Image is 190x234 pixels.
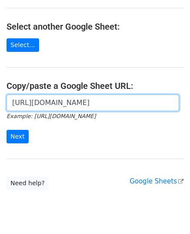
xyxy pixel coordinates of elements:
a: Google Sheets [130,177,183,185]
h4: Select another Google Sheet: [7,21,183,32]
input: Paste your Google Sheet URL here [7,95,179,111]
a: Need help? [7,176,49,190]
input: Next [7,130,29,143]
small: Example: [URL][DOMAIN_NAME] [7,113,96,119]
h4: Copy/paste a Google Sheet URL: [7,81,183,91]
a: Select... [7,38,39,52]
iframe: Chat Widget [147,192,190,234]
